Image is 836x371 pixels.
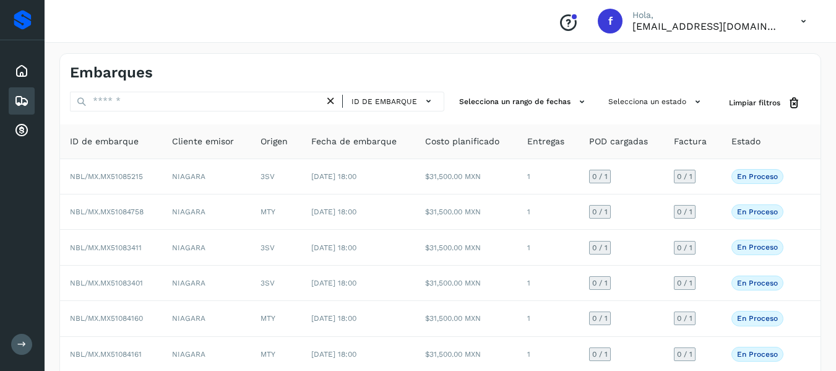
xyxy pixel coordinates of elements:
[592,279,608,287] span: 0 / 1
[592,244,608,251] span: 0 / 1
[311,207,356,216] span: [DATE] 18:00
[517,301,579,336] td: 1
[589,135,648,148] span: POD cargadas
[737,243,778,251] p: En proceso
[162,230,251,265] td: NIAGARA
[311,279,356,287] span: [DATE] 18:00
[737,350,778,359] p: En proceso
[677,315,692,322] span: 0 / 1
[311,314,356,323] span: [DATE] 18:00
[737,172,778,181] p: En proceso
[251,230,301,265] td: 3SV
[425,135,499,148] span: Costo planificado
[719,92,811,115] button: Limpiar filtros
[162,194,251,230] td: NIAGARA
[729,97,780,108] span: Limpiar filtros
[311,350,356,359] span: [DATE] 18:00
[70,243,142,252] span: NBL/MX.MX51083411
[415,301,517,336] td: $31,500.00 MXN
[70,207,144,216] span: NBL/MX.MX51084758
[9,87,35,115] div: Embarques
[517,266,579,301] td: 1
[632,20,781,32] p: facturacion@hcarga.com
[677,208,692,216] span: 0 / 1
[70,314,143,323] span: NBL/MX.MX51084160
[311,243,356,252] span: [DATE] 18:00
[737,279,778,287] p: En proceso
[731,135,761,148] span: Estado
[162,301,251,336] td: NIAGARA
[261,135,288,148] span: Origen
[454,92,593,112] button: Selecciona un rango de fechas
[415,266,517,301] td: $31,500.00 MXN
[415,230,517,265] td: $31,500.00 MXN
[737,207,778,216] p: En proceso
[592,173,608,180] span: 0 / 1
[517,159,579,194] td: 1
[162,159,251,194] td: NIAGARA
[677,244,692,251] span: 0 / 1
[527,135,564,148] span: Entregas
[737,314,778,323] p: En proceso
[311,135,397,148] span: Fecha de embarque
[251,159,301,194] td: 3SV
[517,194,579,230] td: 1
[674,135,707,148] span: Factura
[251,301,301,336] td: MTY
[311,172,356,181] span: [DATE] 18:00
[677,351,692,358] span: 0 / 1
[9,58,35,85] div: Inicio
[251,194,301,230] td: MTY
[677,173,692,180] span: 0 / 1
[592,208,608,216] span: 0 / 1
[348,92,439,110] button: ID de embarque
[70,350,142,359] span: NBL/MX.MX51084161
[603,92,709,112] button: Selecciona un estado
[70,172,143,181] span: NBL/MX.MX51085215
[592,315,608,322] span: 0 / 1
[70,64,153,82] h4: Embarques
[677,279,692,287] span: 0 / 1
[351,96,417,107] span: ID de embarque
[592,351,608,358] span: 0 / 1
[517,230,579,265] td: 1
[415,194,517,230] td: $31,500.00 MXN
[162,266,251,301] td: NIAGARA
[70,135,139,148] span: ID de embarque
[632,10,781,20] p: Hola,
[415,159,517,194] td: $31,500.00 MXN
[9,117,35,144] div: Cuentas por cobrar
[172,135,234,148] span: Cliente emisor
[70,279,143,287] span: NBL/MX.MX51083401
[251,266,301,301] td: 3SV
